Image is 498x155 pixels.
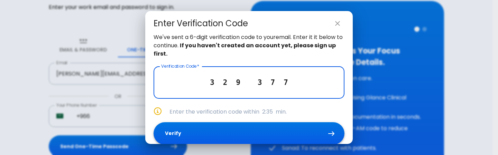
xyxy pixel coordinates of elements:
[154,122,344,145] button: Verify
[154,18,248,29] div: Enter Verification Code
[331,17,344,30] button: close
[262,108,273,116] span: 2:35
[154,41,336,58] strong: If you haven't created an account yet, please sign up first.
[169,108,344,116] p: Enter the verification code within min.
[154,33,344,58] p: We've sent a 6-digit verification code to your email . Enter it it below to continue.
